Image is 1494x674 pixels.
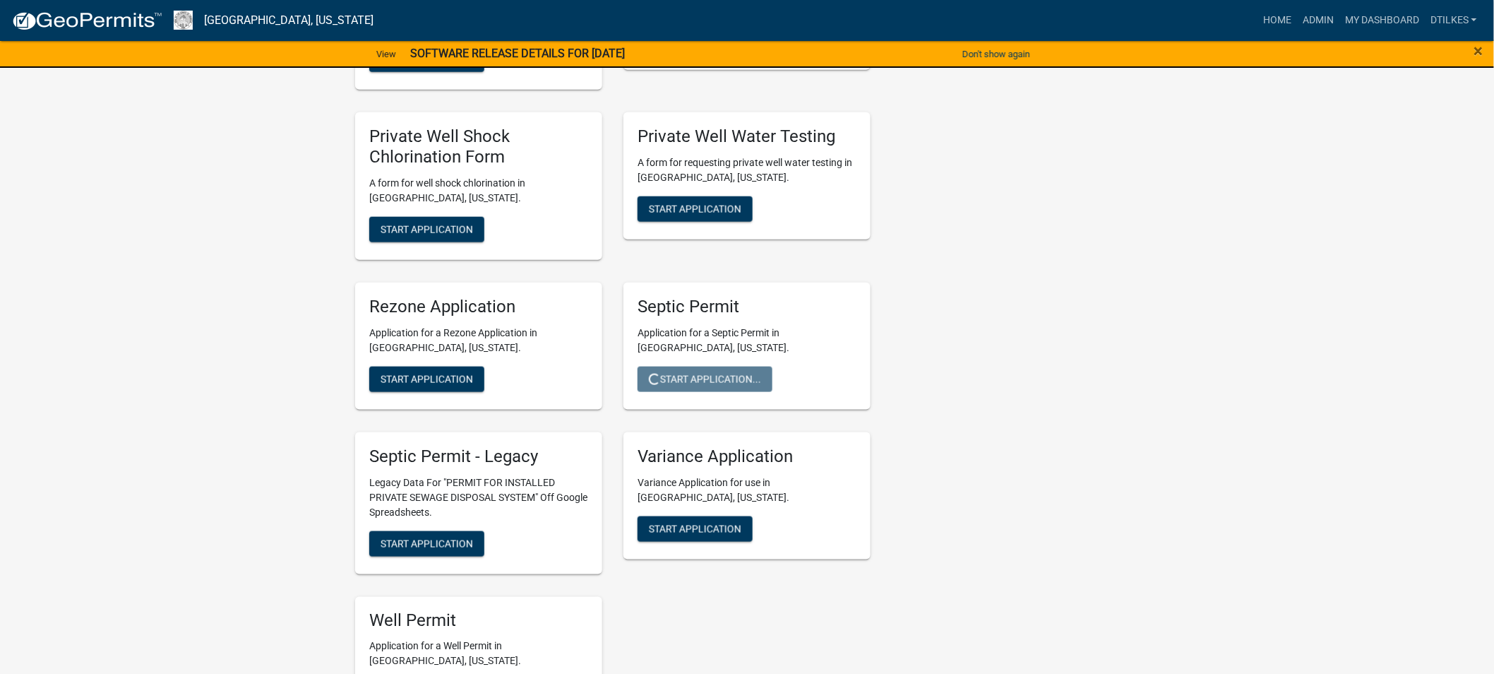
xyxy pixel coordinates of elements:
[369,297,588,317] h5: Rezone Application
[369,176,588,206] p: A form for well shock chlorination in [GEOGRAPHIC_DATA], [US_STATE].
[381,373,473,384] span: Start Application
[369,639,588,669] p: Application for a Well Permit in [GEOGRAPHIC_DATA], [US_STATE].
[381,223,473,235] span: Start Application
[369,611,588,632] h5: Well Permit
[369,126,588,167] h5: Private Well Shock Chlorination Form
[1339,7,1425,34] a: My Dashboard
[204,8,373,32] a: [GEOGRAPHIC_DATA], [US_STATE]
[638,516,753,542] button: Start Application
[638,126,856,147] h5: Private Well Water Testing
[369,326,588,355] p: Application for a Rezone Application in [GEOGRAPHIC_DATA], [US_STATE].
[1257,7,1297,34] a: Home
[638,367,772,392] button: Start Application...
[638,297,856,317] h5: Septic Permit
[174,11,193,30] img: Franklin County, Iowa
[638,475,856,505] p: Variance Application for use in [GEOGRAPHIC_DATA], [US_STATE].
[649,203,741,215] span: Start Application
[649,373,761,384] span: Start Application...
[381,538,473,549] span: Start Application
[1297,7,1339,34] a: Admin
[638,196,753,222] button: Start Application
[638,447,856,467] h5: Variance Application
[1425,7,1483,34] a: dtilkes
[410,47,625,60] strong: SOFTWARE RELEASE DETAILS FOR [DATE]
[369,367,484,392] button: Start Application
[1474,42,1483,59] button: Close
[369,447,588,467] h5: Septic Permit - Legacy
[1474,41,1483,61] span: ×
[369,475,588,520] p: Legacy Data For "PERMIT FOR INSTALLED PRIVATE SEWAGE DISPOSAL SYSTEM" Off Google Spreadsheets.
[638,155,856,185] p: A form for requesting private well water testing in [GEOGRAPHIC_DATA], [US_STATE].
[369,217,484,242] button: Start Application
[369,531,484,557] button: Start Application
[649,523,741,534] span: Start Application
[957,42,1036,66] button: Don't show again
[638,326,856,355] p: Application for a Septic Permit in [GEOGRAPHIC_DATA], [US_STATE].
[371,42,402,66] a: View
